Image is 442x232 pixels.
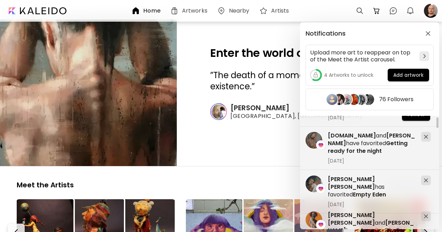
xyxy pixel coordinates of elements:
span: [DATE] [328,158,416,164]
h5: Upload more art to reappear on top of the Meet the Artist carousel. [310,49,417,63]
h5: and have favorited [328,132,416,155]
h5: has favorited [328,175,416,199]
span: [DOMAIN_NAME] [328,132,376,140]
h5: 4 Artworks to unlock [324,72,373,78]
span: Getting ready for the night [328,139,408,155]
button: closeButton [423,28,434,39]
span: Empty Eden [353,190,386,199]
span: [PERSON_NAME] [PERSON_NAME] [328,211,375,227]
img: chevron [423,54,426,58]
span: [PERSON_NAME] [PERSON_NAME] [328,175,375,191]
button: Add artwork [388,69,429,81]
span: Add artwork [393,72,424,79]
img: closeButton [426,31,431,36]
span: [DATE] [328,201,416,208]
span: [DATE] [328,114,416,121]
h5: 76 Followers [379,96,413,103]
span: [PERSON_NAME] [328,132,415,147]
h5: Notifications [306,30,346,37]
